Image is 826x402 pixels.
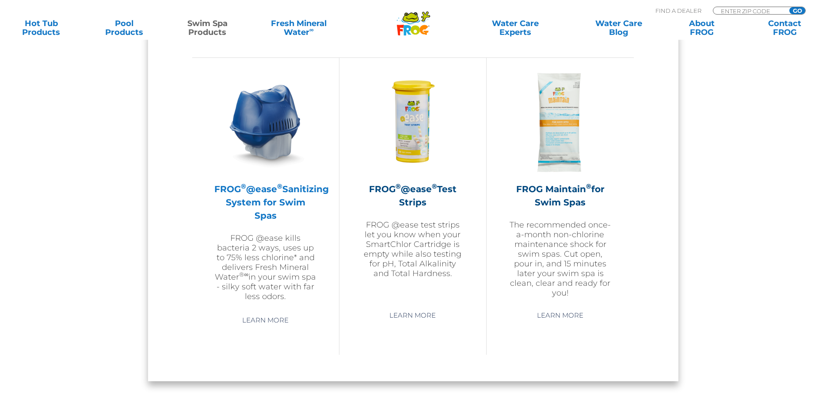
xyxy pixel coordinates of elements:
a: Learn More [379,307,446,323]
input: GO [789,7,805,14]
sup: ® [241,182,246,190]
a: FROG®@ease®Sanitizing System for Swim SpasFROG @ease kills bacteria 2 ways, uses up to 75% less c... [214,71,317,301]
h2: FROG Maintain for Swim Spas [509,182,612,209]
img: ss-@ease-hero-300x300.png [214,71,317,174]
p: Find A Dealer [655,7,701,15]
a: AboutFROG [670,19,734,37]
h2: FROG @ease Test Strips [362,182,464,209]
input: Zip Code Form [720,7,780,15]
a: Hot TubProducts [9,19,73,37]
a: FROG®@ease®Test StripsFROG @ease test strips let you know when your SmartChlor Cartridge is empty... [362,71,464,301]
sup: ∞ [309,26,314,33]
p: FROG @ease test strips let you know when your SmartChlor Cartridge is empty while also testing fo... [362,220,464,278]
sup: ® [396,182,401,190]
h2: FROG @ease Sanitizing System for Swim Spas [214,182,317,222]
p: FROG @ease kills bacteria 2 ways, uses up to 75% less chlorine* and delivers Fresh Mineral Water ... [214,233,317,301]
a: FROG Maintain®for Swim SpasThe recommended once-a-month non-chlorine maintenance shock for swim s... [509,71,612,301]
a: Fresh MineralWater∞ [258,19,339,37]
sup: ® [432,182,437,190]
img: FROG-@ease-TS-Bottle-300x300.png [362,71,464,174]
a: PoolProducts [92,19,156,37]
sup: ® [277,182,282,190]
a: Learn More [527,307,594,323]
p: The recommended once-a-month non-chlorine maintenance shock for swim spas. Cut open, pour in, and... [509,220,612,298]
a: ContactFROG [753,19,817,37]
sup: ®∞ [239,271,248,278]
a: Swim SpaProducts [175,19,240,37]
a: Learn More [232,312,299,328]
a: Water CareBlog [586,19,651,37]
sup: ® [586,182,591,190]
img: ss-maintain-hero-300x300.png [509,71,612,174]
a: Water CareExperts [463,19,568,37]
